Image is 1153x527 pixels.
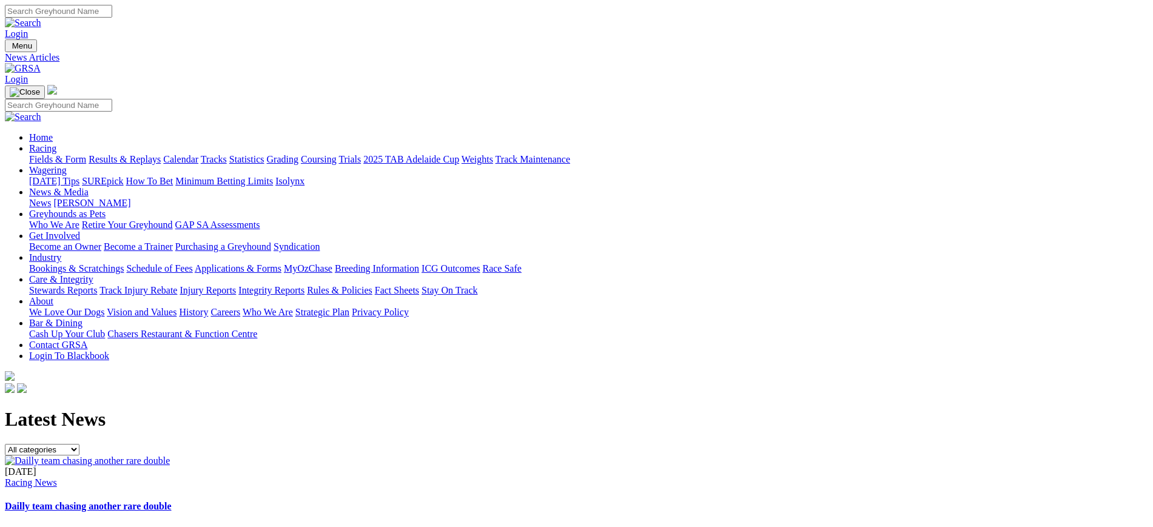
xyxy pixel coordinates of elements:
[104,241,173,252] a: Become a Trainer
[5,86,45,99] button: Toggle navigation
[29,220,1148,230] div: Greyhounds as Pets
[163,154,198,164] a: Calendar
[496,154,570,164] a: Track Maintenance
[229,154,264,164] a: Statistics
[375,285,419,295] a: Fact Sheets
[180,285,236,295] a: Injury Reports
[179,307,208,317] a: History
[82,220,173,230] a: Retire Your Greyhound
[29,241,101,252] a: Become an Owner
[29,296,53,306] a: About
[295,307,349,317] a: Strategic Plan
[29,329,1148,340] div: Bar & Dining
[29,176,79,186] a: [DATE] Tips
[29,230,80,241] a: Get Involved
[243,307,293,317] a: Who We Are
[29,263,1148,274] div: Industry
[462,154,493,164] a: Weights
[53,198,130,208] a: [PERSON_NAME]
[29,132,53,143] a: Home
[99,285,177,295] a: Track Injury Rebate
[352,307,409,317] a: Privacy Policy
[29,307,1148,318] div: About
[29,285,1148,296] div: Care & Integrity
[201,154,227,164] a: Tracks
[29,241,1148,252] div: Get Involved
[29,340,87,350] a: Contact GRSA
[126,176,173,186] a: How To Bet
[29,285,97,295] a: Stewards Reports
[5,501,172,511] a: Dailly team chasing another rare double
[29,209,106,219] a: Greyhounds as Pets
[284,263,332,274] a: MyOzChase
[29,187,89,197] a: News & Media
[5,477,57,488] a: Racing News
[107,329,257,339] a: Chasers Restaurant & Function Centre
[5,371,15,381] img: logo-grsa-white.png
[29,318,82,328] a: Bar & Dining
[29,154,86,164] a: Fields & Form
[29,165,67,175] a: Wagering
[422,285,477,295] a: Stay On Track
[29,274,93,284] a: Care & Integrity
[107,307,176,317] a: Vision and Values
[10,87,40,97] img: Close
[5,52,1148,63] a: News Articles
[29,198,51,208] a: News
[195,263,281,274] a: Applications & Forms
[363,154,459,164] a: 2025 TAB Adelaide Cup
[29,198,1148,209] div: News & Media
[175,241,271,252] a: Purchasing a Greyhound
[29,154,1148,165] div: Racing
[482,263,521,274] a: Race Safe
[47,85,57,95] img: logo-grsa-white.png
[5,99,112,112] input: Search
[29,143,56,153] a: Racing
[175,220,260,230] a: GAP SA Assessments
[29,263,124,274] a: Bookings & Scratchings
[5,455,170,466] img: Dailly team chasing another rare double
[5,5,112,18] input: Search
[5,18,41,29] img: Search
[29,176,1148,187] div: Wagering
[5,408,1148,431] h1: Latest News
[238,285,304,295] a: Integrity Reports
[275,176,304,186] a: Isolynx
[422,263,480,274] a: ICG Outcomes
[175,176,273,186] a: Minimum Betting Limits
[5,383,15,393] img: facebook.svg
[17,383,27,393] img: twitter.svg
[29,307,104,317] a: We Love Our Dogs
[82,176,123,186] a: SUREpick
[29,329,105,339] a: Cash Up Your Club
[267,154,298,164] a: Grading
[126,263,192,274] a: Schedule of Fees
[301,154,337,164] a: Coursing
[210,307,240,317] a: Careers
[89,154,161,164] a: Results & Replays
[335,263,419,274] a: Breeding Information
[5,74,28,84] a: Login
[29,220,79,230] a: Who We Are
[5,63,41,74] img: GRSA
[338,154,361,164] a: Trials
[29,351,109,361] a: Login To Blackbook
[274,241,320,252] a: Syndication
[5,112,41,123] img: Search
[5,39,37,52] button: Toggle navigation
[307,285,372,295] a: Rules & Policies
[29,252,61,263] a: Industry
[5,466,36,477] span: [DATE]
[5,29,28,39] a: Login
[12,41,32,50] span: Menu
